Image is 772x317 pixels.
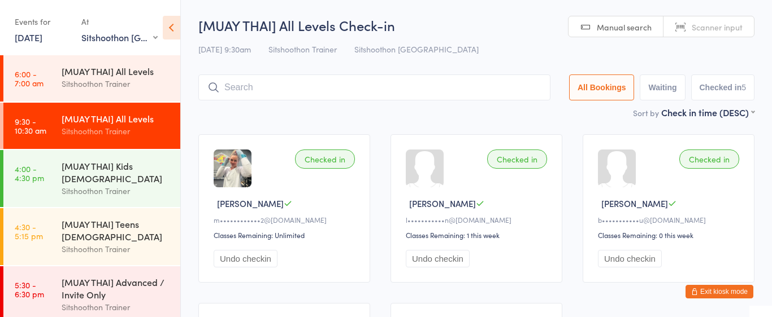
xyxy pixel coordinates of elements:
input: Search [198,74,550,100]
button: Undo checkin [214,250,277,267]
time: 6:00 - 7:00 am [15,69,44,87]
button: Checked in5 [691,74,755,100]
div: Classes Remaining: 1 this week [406,230,550,240]
span: [PERSON_NAME] [409,197,476,209]
div: Checked in [679,149,739,169]
div: b•••••••••••u@[DOMAIN_NAME] [598,215,743,224]
span: [PERSON_NAME] [601,197,668,209]
div: Sitshoothon [GEOGRAPHIC_DATA] [81,31,158,43]
div: [MUAY THAI] All Levels [62,65,171,77]
div: Sitshoothon Trainer [62,184,171,197]
img: image1712730779.png [214,149,251,187]
div: Events for [15,12,70,31]
a: [DATE] [15,31,42,43]
time: 4:30 - 5:15 pm [15,222,43,240]
span: [PERSON_NAME] [217,197,284,209]
div: [MUAY THAI] Kids [DEMOGRAPHIC_DATA] [62,160,171,184]
div: m••••••••••••2@[DOMAIN_NAME] [214,215,358,224]
span: Scanner input [692,21,743,33]
div: Classes Remaining: 0 this week [598,230,743,240]
div: Sitshoothon Trainer [62,301,171,314]
button: All Bookings [569,74,635,100]
span: Sitshoothon Trainer [268,43,337,55]
div: 5 [741,83,746,92]
button: Undo checkin [598,250,662,267]
time: 5:30 - 6:30 pm [15,280,44,298]
div: Classes Remaining: Unlimited [214,230,358,240]
div: [MUAY THAI] All Levels [62,112,171,125]
div: At [81,12,158,31]
h2: [MUAY THAI] All Levels Check-in [198,16,754,34]
div: Sitshoothon Trainer [62,243,171,256]
button: Undo checkin [406,250,470,267]
time: 4:00 - 4:30 pm [15,164,44,182]
span: [DATE] 9:30am [198,43,251,55]
a: 6:00 -7:00 am[MUAY THAI] All LevelsSitshoothon Trainer [3,55,180,102]
a: 9:30 -10:30 am[MUAY THAI] All LevelsSitshoothon Trainer [3,103,180,149]
button: Exit kiosk mode [686,285,753,298]
div: Checked in [295,149,355,169]
span: Manual search [597,21,652,33]
div: [MUAY THAI] Advanced / Invite Only [62,276,171,301]
span: Sitshoothon [GEOGRAPHIC_DATA] [354,43,479,55]
a: 4:00 -4:30 pm[MUAY THAI] Kids [DEMOGRAPHIC_DATA]Sitshoothon Trainer [3,150,180,207]
div: [MUAY THAI] Teens [DEMOGRAPHIC_DATA] [62,218,171,243]
div: Sitshoothon Trainer [62,77,171,90]
time: 9:30 - 10:30 am [15,117,46,135]
div: Checked in [487,149,547,169]
a: 4:30 -5:15 pm[MUAY THAI] Teens [DEMOGRAPHIC_DATA]Sitshoothon Trainer [3,208,180,265]
div: Check in time (DESC) [661,106,754,118]
button: Waiting [640,74,685,100]
div: Sitshoothon Trainer [62,125,171,138]
div: l•••••••••••n@[DOMAIN_NAME] [406,215,550,224]
label: Sort by [633,107,659,118]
